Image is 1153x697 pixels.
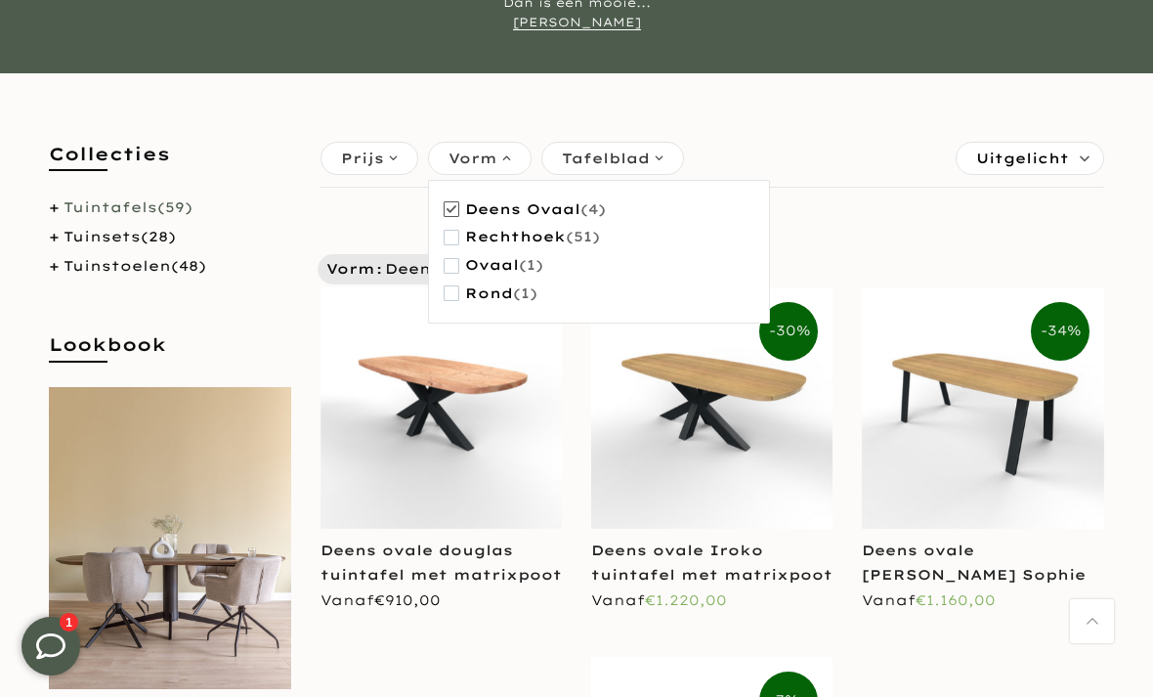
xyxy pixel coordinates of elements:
img: Deens ovale douglas tuintafel - stalen matrixpoot zwart [320,287,562,529]
span: (48) [171,257,206,275]
a: Deens ovale Iroko tuintafel met matrixpoot [591,542,833,584]
span: Vanaf [591,591,727,609]
span: (1) [513,285,537,302]
span: Uitgelicht [976,143,1069,174]
span: (1) [519,257,543,274]
h5: Collecties [49,142,291,186]
span: €910,00 [374,591,441,609]
span: (4) [580,201,606,218]
button: Ovaal [444,251,543,280]
a: Deens ovale [PERSON_NAME] Sophie [862,542,1086,584]
iframe: toggle-frame [2,597,100,695]
a: Deens ovale douglas tuintafel met matrixpoot [320,542,562,584]
span: rond [465,285,513,302]
span: €1.220,00 [645,591,727,609]
span: Vanaf [862,591,996,609]
span: -30% [759,302,818,361]
span: Deens ovaal [465,201,580,218]
span: Vorm [326,259,385,280]
span: Ovaal [465,257,519,274]
a: Tuinstoelen(48) [64,257,206,275]
button: Deens ovaal [444,196,606,224]
span: (51) [566,229,600,245]
span: €1.160,00 [916,591,996,609]
button: rond [444,280,537,308]
a: Tuinsets(28) [64,228,176,245]
button: Rechthoek [444,223,600,251]
a: Tuintafels(59) [64,198,192,216]
span: -34% [1031,302,1089,361]
span: Prijs [341,148,384,169]
span: Tafelblad [562,148,650,169]
span: Deens ovaal [385,260,498,278]
label: Sorteren:Uitgelicht [957,143,1103,174]
span: (59) [157,198,192,216]
span: (28) [141,228,176,245]
h5: Lookbook [49,332,291,376]
span: Vorm [448,148,497,169]
span: Vanaf [320,591,441,609]
a: [PERSON_NAME] [513,15,641,30]
a: Terug naar boven [1070,599,1114,643]
span: Rechthoek [465,229,566,245]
